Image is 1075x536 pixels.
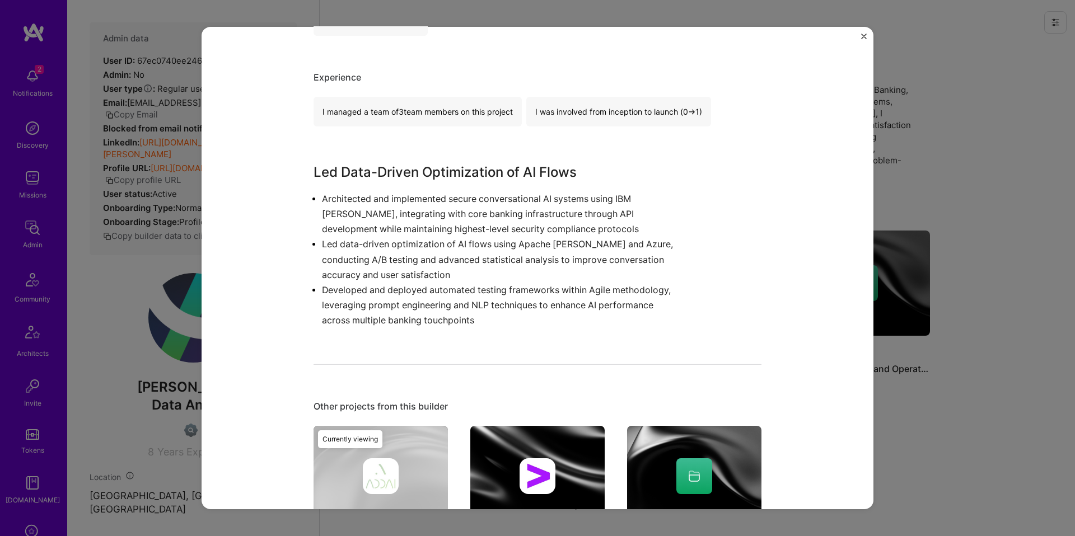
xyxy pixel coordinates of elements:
[322,283,677,328] p: Developed and deployed automated testing frameworks within Agile methodology, leveraging prompt e...
[861,34,867,45] button: Close
[314,401,761,412] div: Other projects from this builder
[314,72,761,83] div: Experience
[526,97,711,126] div: I was involved from inception to launch (0 -> 1)
[322,237,677,283] p: Led data-driven optimization of AI flows using Apache [PERSON_NAME] and Azure, conducting A/B tes...
[470,426,605,526] img: cover
[322,191,677,237] p: Architected and implemented secure conversational AI systems using IBM [PERSON_NAME], integrating...
[314,426,448,526] img: cover
[318,430,382,448] div: Currently viewing
[627,426,761,526] img: cover
[314,162,677,182] h3: Led Data-Driven Optimization of AI Flows
[314,97,522,126] div: I managed a team of 3 team members on this project
[520,458,555,494] img: Company logo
